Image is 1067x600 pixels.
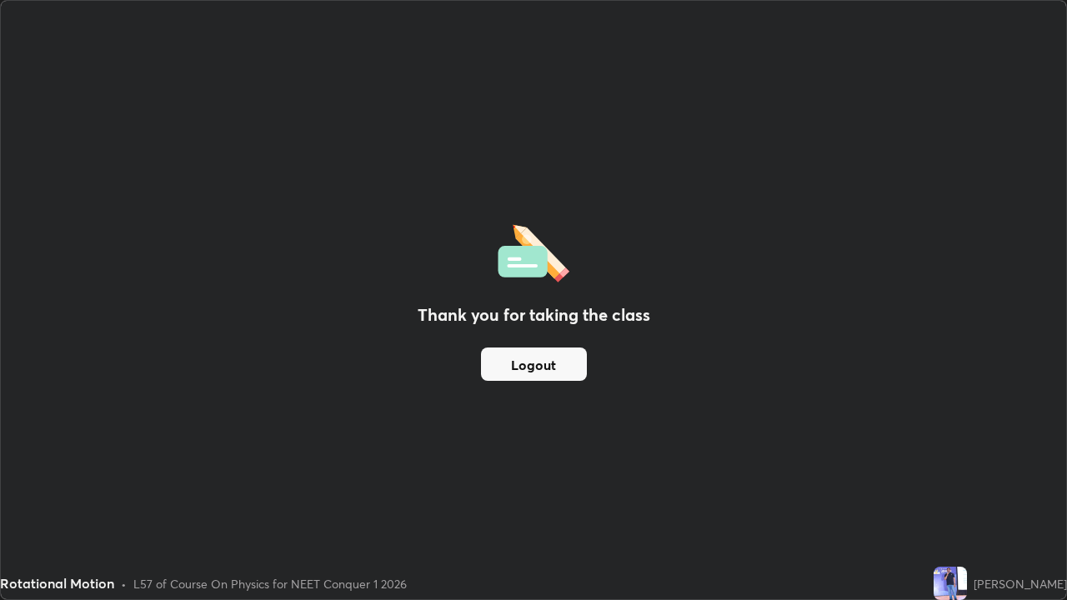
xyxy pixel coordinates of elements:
img: f51fef33667341698825c77594be1dc1.jpg [934,567,967,600]
div: • [121,575,127,592]
div: L57 of Course On Physics for NEET Conquer 1 2026 [133,575,407,592]
button: Logout [481,347,587,381]
div: [PERSON_NAME] [974,575,1067,592]
h2: Thank you for taking the class [418,302,650,327]
img: offlineFeedback.1438e8b3.svg [498,219,569,282]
